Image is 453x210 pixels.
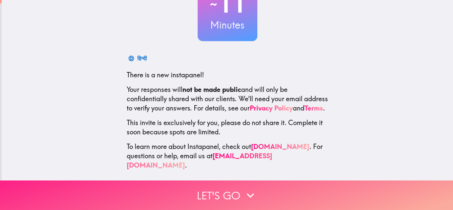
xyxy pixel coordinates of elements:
[127,71,204,79] span: There is a new instapanel!
[137,54,147,63] div: हिन्दी
[127,142,328,170] p: To learn more about Instapanel, check out . For questions or help, email us at .
[127,118,328,137] p: This invite is exclusively for you, please do not share it. Complete it soon because spots are li...
[182,85,241,94] b: not be made public
[127,85,328,113] p: Your responses will and will only be confidentially shared with our clients. We'll need your emai...
[127,152,272,169] a: [EMAIL_ADDRESS][DOMAIN_NAME]
[250,104,293,112] a: Privacy Policy
[304,104,323,112] a: Terms
[127,52,150,65] button: हिन्दी
[198,18,257,32] h3: Minutes
[251,142,309,151] a: [DOMAIN_NAME]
